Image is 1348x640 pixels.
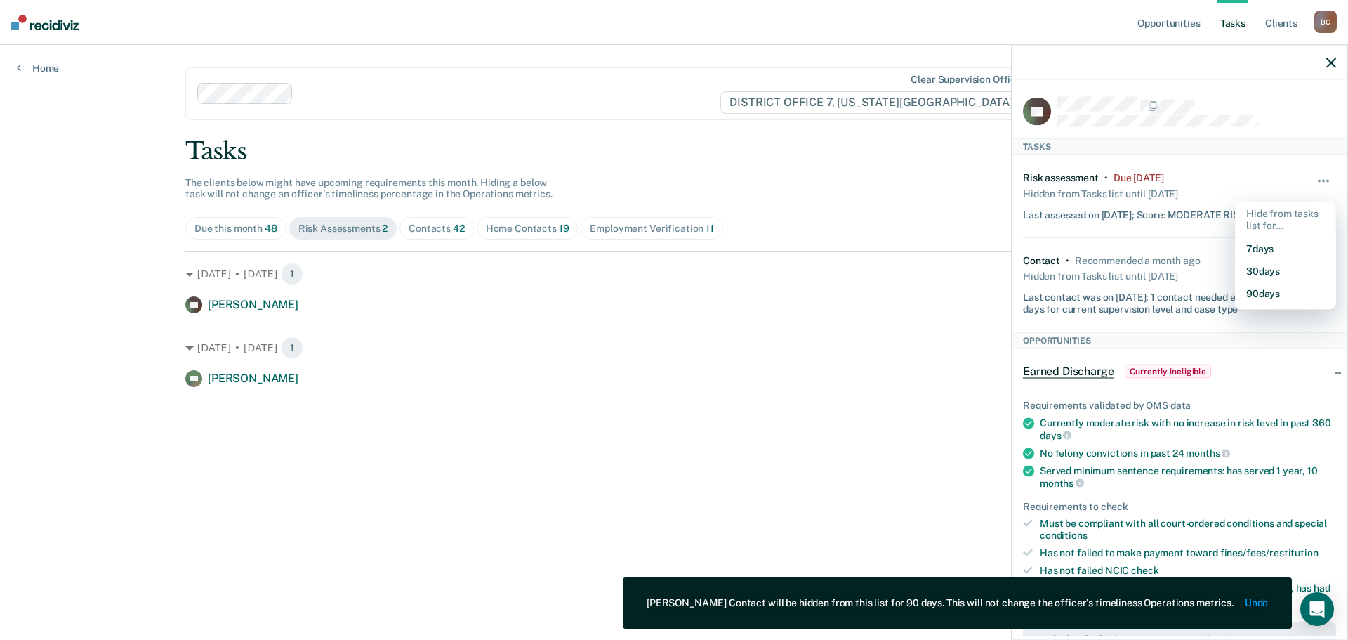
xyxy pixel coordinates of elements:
[486,223,569,235] div: Home Contacts
[911,74,1030,86] div: Clear supervision officers
[1235,259,1336,282] button: 30 days
[281,263,303,285] span: 1
[1023,286,1284,315] div: Last contact was on [DATE]; 1 contact needed every 45 days for current supervision level and case...
[590,223,713,235] div: Employment Verification
[1023,183,1178,203] div: Hidden from Tasks list until [DATE]
[1040,447,1336,459] div: No felony convictions in past 24
[194,223,277,235] div: Due this month
[1040,477,1084,488] span: months
[1012,332,1347,349] div: Opportunities
[1023,500,1336,512] div: Requirements to check
[185,177,553,200] span: The clients below might have upcoming requirements this month. Hiding a below task will not chang...
[11,15,79,30] img: Recidiviz
[1104,172,1108,184] div: •
[453,223,465,234] span: 42
[1235,237,1336,259] button: 7 days
[185,337,1163,359] div: [DATE] • [DATE]
[382,223,388,234] span: 2
[409,223,465,235] div: Contacts
[1040,530,1088,541] span: conditions
[1220,547,1319,559] span: fines/fees/restitution
[1314,11,1337,33] div: B C
[720,91,1033,114] span: DISTRICT OFFICE 7, [US_STATE][GEOGRAPHIC_DATA]
[1300,592,1334,626] div: Open Intercom Messenger
[706,223,714,234] span: 11
[1075,254,1201,266] div: Recommended a month ago
[1040,564,1336,576] div: Has not failed NCIC
[185,263,1163,285] div: [DATE] • [DATE]
[1023,365,1114,379] span: Earned Discharge
[265,223,277,234] span: 48
[281,337,303,359] span: 1
[1040,465,1336,489] div: Served minimum sentence requirements: has served 1 year, 10
[1114,172,1164,184] div: Due 5 months ago
[185,137,1163,166] div: Tasks
[559,223,569,234] span: 19
[1245,597,1268,609] button: Undo
[1023,266,1178,286] div: Hidden from Tasks list until [DATE]
[1235,202,1336,237] div: Hide from tasks list for...
[1040,518,1336,542] div: Must be compliant with all court-ordered conditions and special
[1012,138,1347,155] div: Tasks
[1125,365,1211,379] span: Currently ineligible
[1186,448,1230,459] span: months
[647,597,1234,609] div: [PERSON_NAME] Contact will be hidden from this list for 90 days. This will not change the officer...
[1040,547,1336,559] div: Has not failed to make payment toward
[208,298,298,311] span: [PERSON_NAME]
[1131,564,1158,575] span: check
[1040,417,1336,441] div: Currently moderate risk with no increase in risk level in past 360
[208,372,298,385] span: [PERSON_NAME]
[1040,429,1071,440] span: days
[17,62,59,74] a: Home
[1023,203,1246,221] div: Last assessed on [DATE]; Score: MODERATE RISK
[1235,282,1336,304] button: 90 days
[1023,400,1336,412] div: Requirements validated by OMS data
[1023,172,1099,184] div: Risk assessment
[1023,254,1060,266] div: Contact
[1066,254,1069,266] div: •
[1012,349,1347,394] div: Earned DischargeCurrently ineligible
[298,223,388,235] div: Risk Assessments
